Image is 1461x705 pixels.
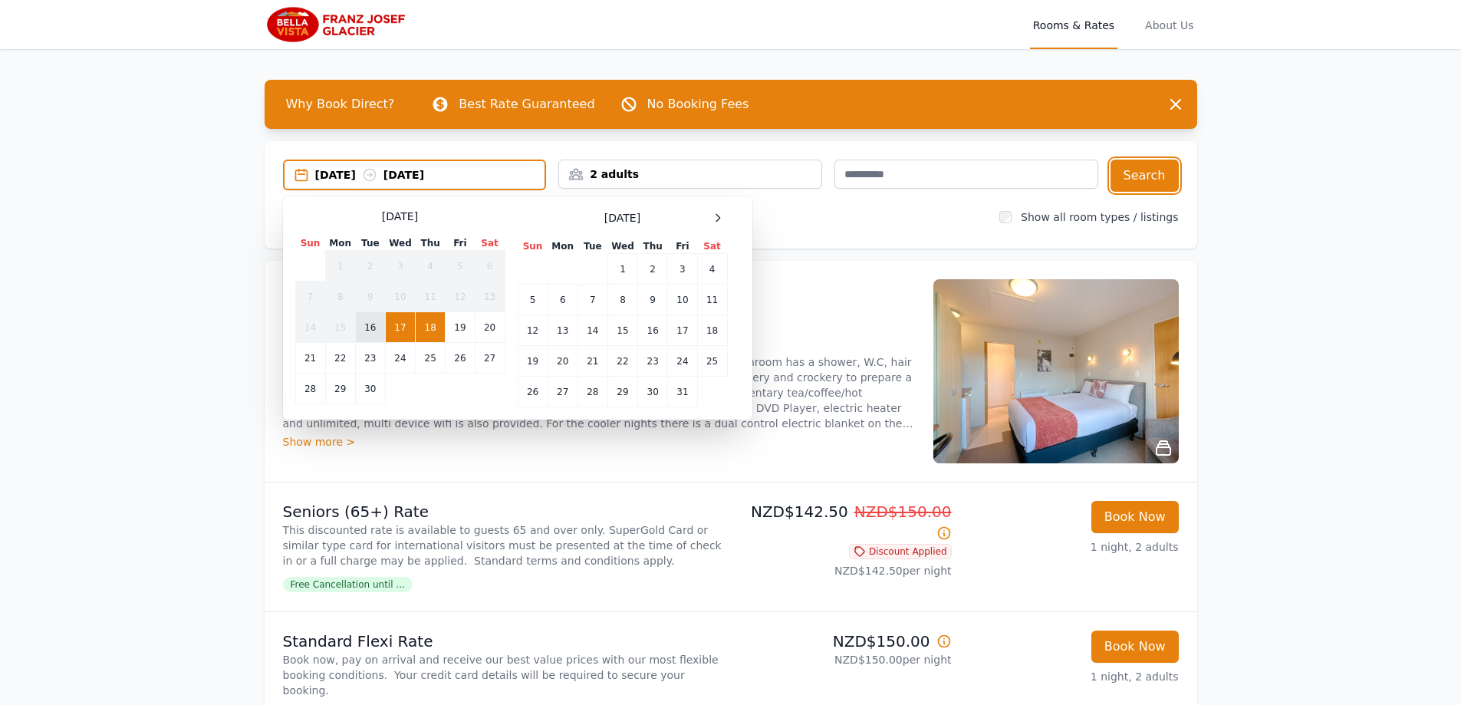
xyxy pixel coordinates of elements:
[638,346,668,377] td: 23
[446,236,475,251] th: Fri
[475,236,505,251] th: Sat
[737,652,952,667] p: NZD$150.00 per night
[548,315,577,346] td: 13
[577,285,607,315] td: 7
[604,210,640,226] span: [DATE]
[518,239,548,254] th: Sun
[518,315,548,346] td: 12
[355,312,385,343] td: 16
[668,346,697,377] td: 24
[607,254,637,285] td: 1
[355,343,385,374] td: 23
[697,346,727,377] td: 25
[697,254,727,285] td: 4
[295,236,325,251] th: Sun
[607,315,637,346] td: 15
[295,374,325,404] td: 28
[385,282,415,312] td: 10
[283,522,725,568] p: This discounted rate is available to guests 65 and over only. SuperGold Card or similar type card...
[475,251,505,282] td: 6
[607,346,637,377] td: 22
[668,315,697,346] td: 17
[518,285,548,315] td: 5
[283,501,725,522] p: Seniors (65+) Rate
[577,346,607,377] td: 21
[382,209,418,224] span: [DATE]
[638,377,668,407] td: 30
[638,239,668,254] th: Thu
[325,251,355,282] td: 1
[577,377,607,407] td: 28
[518,377,548,407] td: 26
[355,282,385,312] td: 9
[737,501,952,544] p: NZD$142.50
[475,312,505,343] td: 20
[315,167,545,183] div: [DATE] [DATE]
[295,282,325,312] td: 7
[607,239,637,254] th: Wed
[638,315,668,346] td: 16
[1091,501,1179,533] button: Book Now
[446,343,475,374] td: 26
[416,236,446,251] th: Thu
[325,312,355,343] td: 15
[283,631,725,652] p: Standard Flexi Rate
[385,251,415,282] td: 3
[737,631,952,652] p: NZD$150.00
[1091,631,1179,663] button: Book Now
[446,282,475,312] td: 12
[355,251,385,282] td: 2
[577,239,607,254] th: Tue
[295,343,325,374] td: 21
[295,312,325,343] td: 14
[283,434,915,450] div: Show more >
[446,251,475,282] td: 5
[265,6,412,43] img: Bella Vista Franz Josef Glacier
[325,236,355,251] th: Mon
[964,539,1179,555] p: 1 night, 2 adults
[459,95,594,114] p: Best Rate Guaranteed
[607,285,637,315] td: 8
[668,285,697,315] td: 10
[518,346,548,377] td: 19
[355,374,385,404] td: 30
[416,282,446,312] td: 11
[385,312,415,343] td: 17
[737,563,952,578] p: NZD$142.50 per night
[475,282,505,312] td: 13
[283,652,725,698] p: Book now, pay on arrival and receive our best value prices with our most flexible booking conditi...
[559,166,821,182] div: 2 adults
[446,312,475,343] td: 19
[607,377,637,407] td: 29
[416,312,446,343] td: 18
[548,285,577,315] td: 6
[668,377,697,407] td: 31
[697,315,727,346] td: 18
[849,544,952,559] span: Discount Applied
[697,285,727,315] td: 11
[475,343,505,374] td: 27
[385,236,415,251] th: Wed
[416,251,446,282] td: 4
[283,577,413,592] span: Free Cancellation until ...
[548,239,577,254] th: Mon
[325,282,355,312] td: 8
[577,315,607,346] td: 14
[854,502,952,521] span: NZD$150.00
[638,254,668,285] td: 2
[325,374,355,404] td: 29
[325,343,355,374] td: 22
[548,346,577,377] td: 20
[964,669,1179,684] p: 1 night, 2 adults
[1021,211,1178,223] label: Show all room types / listings
[697,239,727,254] th: Sat
[647,95,749,114] p: No Booking Fees
[548,377,577,407] td: 27
[274,89,407,120] span: Why Book Direct?
[668,254,697,285] td: 3
[355,236,385,251] th: Tue
[638,285,668,315] td: 9
[1111,160,1179,192] button: Search
[416,343,446,374] td: 25
[668,239,697,254] th: Fri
